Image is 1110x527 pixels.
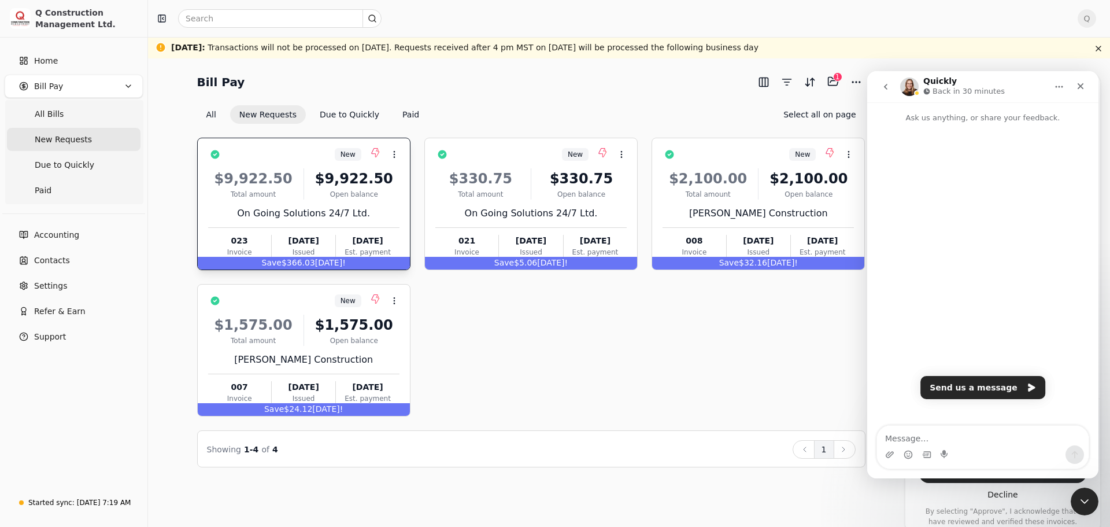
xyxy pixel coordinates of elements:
[5,300,143,323] button: Refer & Earn
[272,445,278,454] span: 4
[34,255,70,267] span: Contacts
[208,207,399,220] div: On Going Solutions 24/7 Ltd.
[7,153,140,176] a: Due to Quickly
[7,102,140,126] a: All Bills
[1071,488,1098,515] iframe: Intercom live chat
[763,189,854,200] div: Open balance
[336,235,399,247] div: [DATE]
[833,72,842,82] div: 1
[315,258,346,267] span: [DATE]!
[198,257,410,270] div: $366.03
[336,393,399,404] div: Est. payment
[494,258,514,267] span: Save
[801,73,819,91] button: Sort
[34,55,58,67] span: Home
[197,105,225,124] button: All
[791,235,854,247] div: [DATE]
[171,43,205,52] span: [DATE] :
[824,72,842,91] button: Batch (1)
[34,305,86,318] span: Refer & Earn
[208,189,299,200] div: Total amount
[847,73,865,91] button: More
[309,168,399,189] div: $9,922.50
[208,247,271,257] div: Invoice
[207,445,241,454] span: Showing
[309,315,399,336] div: $1,575.00
[261,445,269,454] span: of
[34,80,63,93] span: Bill Pay
[77,497,131,508] div: [DATE] 7:19 AM
[537,258,568,267] span: [DATE]!
[919,506,1086,527] p: By selecting "Approve", I acknowledge that I have reviewed and verified these invoices.
[309,189,399,200] div: Open balance
[198,403,410,416] div: $24.12
[341,149,356,160] span: New
[35,185,51,197] span: Paid
[791,247,854,257] div: Est. payment
[336,247,399,257] div: Est. payment
[272,381,335,393] div: [DATE]
[208,381,271,393] div: 007
[435,189,526,200] div: Total amount
[5,223,143,246] a: Accounting
[264,404,284,414] span: Save
[5,492,143,513] a: Started sync:[DATE] 7:19 AM
[719,258,739,267] span: Save
[230,105,306,124] button: New Requests
[5,325,143,348] button: Support
[208,353,399,367] div: [PERSON_NAME] Construction
[774,105,865,124] button: Select all on page
[727,247,790,257] div: Issued
[208,315,299,336] div: $1,575.00
[7,128,140,151] a: New Requests
[178,9,382,28] input: Search
[435,207,627,220] div: On Going Solutions 24/7 Ltd.
[5,274,143,297] a: Settings
[435,247,498,257] div: Invoice
[568,149,583,160] span: New
[336,381,399,393] div: [DATE]
[435,235,498,247] div: 021
[35,159,94,171] span: Due to Quickly
[795,149,810,160] span: New
[663,189,753,200] div: Total amount
[35,7,138,30] div: Q Construction Management Ltd.
[28,497,75,508] div: Started sync:
[5,75,143,98] button: Bill Pay
[341,296,356,306] span: New
[208,168,299,189] div: $9,922.50
[197,73,245,91] h2: Bill Pay
[7,179,140,202] a: Paid
[34,280,67,292] span: Settings
[663,235,726,247] div: 008
[262,258,282,267] span: Save
[244,445,258,454] span: 1 - 4
[5,49,143,72] a: Home
[814,440,834,459] button: 1
[435,168,526,189] div: $330.75
[34,229,79,241] span: Accounting
[919,485,1086,504] button: Decline
[208,336,299,346] div: Total amount
[763,168,854,189] div: $2,100.00
[208,393,271,404] div: Invoice
[1078,9,1096,28] button: Q
[312,404,343,414] span: [DATE]!
[272,393,335,404] div: Issued
[536,189,627,200] div: Open balance
[310,105,388,124] button: Due to Quickly
[34,331,66,343] span: Support
[272,235,335,247] div: [DATE]
[393,105,428,124] button: Paid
